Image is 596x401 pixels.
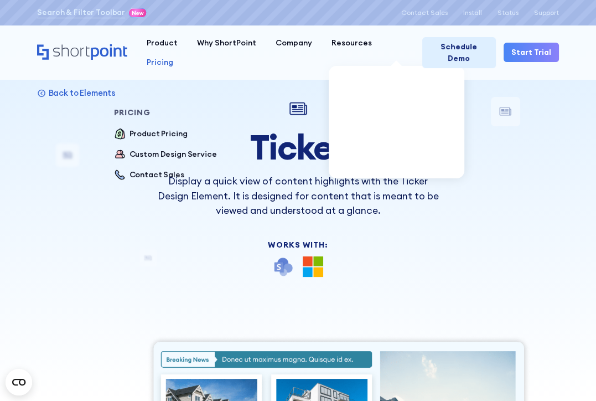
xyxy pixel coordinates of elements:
[266,33,322,53] a: Company
[322,33,382,53] a: Resources
[153,174,443,218] p: Display a quick view of content highlights with the Ticker Design Element. It is designed for con...
[401,9,448,17] a: Contact Sales
[49,88,116,98] p: Back to Elements
[129,148,217,160] div: Custom Design Service
[197,37,256,49] div: Why ShortPoint
[114,148,217,161] a: Custom Design Service
[37,7,125,18] a: Search & Filter Toolbar
[153,128,443,166] h1: Ticker
[497,9,519,17] a: Status
[6,369,32,395] button: Open CMP widget
[114,109,222,116] div: pricing
[37,88,116,98] a: Back to Elements
[129,169,184,181] div: Contact Sales
[422,37,496,68] a: Schedule Demo
[534,9,559,17] a: Support
[397,273,596,401] iframe: Chat Widget
[463,9,482,17] a: Install
[273,256,293,277] img: SharePoint icon
[129,128,188,140] div: Product Pricing
[147,37,178,49] div: Product
[114,128,188,141] a: Product Pricing
[37,44,127,61] a: Home
[137,53,183,72] a: Pricing
[303,256,323,277] img: Microsoft 365 logo
[276,37,312,49] div: Company
[153,241,443,249] div: Works With:
[147,56,173,68] div: Pricing
[331,37,372,49] div: Resources
[504,43,559,62] a: Start Trial
[287,97,310,120] img: Ticker
[137,33,188,53] a: Product
[114,169,184,182] a: Contact Sales
[188,33,266,53] a: Why ShortPoint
